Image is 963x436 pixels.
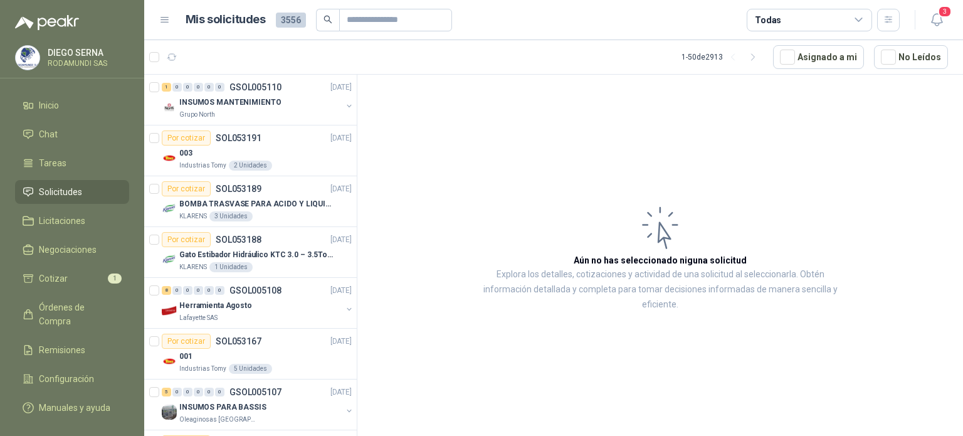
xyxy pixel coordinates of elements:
[15,209,129,233] a: Licitaciones
[215,286,224,295] div: 0
[172,286,182,295] div: 0
[162,354,177,369] img: Company Logo
[162,385,354,425] a: 5 0 0 0 0 0 GSOL005107[DATE] Company LogoINSUMOS PARA BASSISOleaginosas [GEOGRAPHIC_DATA][PERSON_...
[48,48,126,57] p: DIEGO SERNA
[39,127,58,141] span: Chat
[15,267,129,290] a: Cotizar1
[186,11,266,29] h1: Mis solicitudes
[229,83,282,92] p: GSOL005110
[15,396,129,420] a: Manuales y ayuda
[330,386,352,398] p: [DATE]
[324,15,332,24] span: search
[15,180,129,204] a: Solicitudes
[108,274,122,284] span: 1
[276,13,306,28] span: 3556
[194,83,203,92] div: 0
[216,235,261,244] p: SOL053188
[15,238,129,262] a: Negociaciones
[229,364,272,374] div: 5 Unidades
[144,329,357,380] a: Por cotizarSOL053167[DATE] Company Logo001Industrias Tomy5 Unidades
[179,415,258,425] p: Oleaginosas [GEOGRAPHIC_DATA][PERSON_NAME]
[162,283,354,323] a: 8 0 0 0 0 0 GSOL005108[DATE] Company LogoHerramienta AgostoLafayette SAS
[204,83,214,92] div: 0
[162,232,211,247] div: Por cotizar
[162,286,171,295] div: 8
[483,267,838,312] p: Explora los detalles, cotizaciones y actividad de una solicitud al seleccionarla. Obtén informaci...
[179,147,192,159] p: 003
[162,83,171,92] div: 1
[179,97,281,109] p: INSUMOS MANTENIMIENTO
[229,286,282,295] p: GSOL005108
[216,184,261,193] p: SOL053189
[204,388,214,396] div: 0
[229,388,282,396] p: GSOL005107
[39,272,68,285] span: Cotizar
[15,151,129,175] a: Tareas
[179,401,266,413] p: INSUMOS PARA BASSIS
[209,262,253,272] div: 1 Unidades
[144,125,357,176] a: Por cotizarSOL053191[DATE] Company Logo003Industrias Tomy2 Unidades
[179,262,207,272] p: KLARENS
[39,156,66,170] span: Tareas
[162,303,177,318] img: Company Logo
[162,201,177,216] img: Company Logo
[39,401,110,415] span: Manuales y ayuda
[16,46,39,70] img: Company Logo
[15,295,129,333] a: Órdenes de Compra
[15,338,129,362] a: Remisiones
[874,45,948,69] button: No Leídos
[216,134,261,142] p: SOL053191
[229,161,272,171] div: 2 Unidades
[925,9,948,31] button: 3
[330,82,352,93] p: [DATE]
[330,336,352,348] p: [DATE]
[179,161,226,171] p: Industrias Tomy
[183,286,192,295] div: 0
[162,334,211,349] div: Por cotizar
[755,13,781,27] div: Todas
[162,252,177,267] img: Company Logo
[179,110,215,120] p: Grupo North
[179,300,252,312] p: Herramienta Agosto
[162,405,177,420] img: Company Logo
[15,122,129,146] a: Chat
[183,388,192,396] div: 0
[39,343,85,357] span: Remisiones
[48,60,126,67] p: RODAMUNDI SAS
[144,176,357,227] a: Por cotizarSOL053189[DATE] Company LogoBOMBA TRASVASE PARA ACIDO Y LIQUIDOS CORROSIVOKLARENS3 Uni...
[15,15,79,30] img: Logo peakr
[179,249,335,261] p: Gato Estibador Hidráulico KTC 3.0 – 3.5Ton 1.2mt HPT
[209,211,253,221] div: 3 Unidades
[162,181,211,196] div: Por cotizar
[204,286,214,295] div: 0
[144,227,357,278] a: Por cotizarSOL053188[DATE] Company LogoGato Estibador Hidráulico KTC 3.0 – 3.5Ton 1.2mt HPTKLAREN...
[574,253,747,267] h3: Aún no has seleccionado niguna solicitud
[216,337,261,346] p: SOL053167
[681,47,763,67] div: 1 - 50 de 2913
[179,211,207,221] p: KLARENS
[162,151,177,166] img: Company Logo
[39,185,82,199] span: Solicitudes
[15,93,129,117] a: Inicio
[162,80,354,120] a: 1 0 0 0 0 0 GSOL005110[DATE] Company LogoINSUMOS MANTENIMIENTOGrupo North
[172,83,182,92] div: 0
[183,83,192,92] div: 0
[179,364,226,374] p: Industrias Tomy
[39,98,59,112] span: Inicio
[179,198,335,210] p: BOMBA TRASVASE PARA ACIDO Y LIQUIDOS CORROSIVO
[162,100,177,115] img: Company Logo
[330,132,352,144] p: [DATE]
[330,183,352,195] p: [DATE]
[179,351,192,363] p: 001
[172,388,182,396] div: 0
[938,6,952,18] span: 3
[330,234,352,246] p: [DATE]
[162,130,211,146] div: Por cotizar
[194,388,203,396] div: 0
[15,367,129,391] a: Configuración
[215,83,224,92] div: 0
[39,300,117,328] span: Órdenes de Compra
[194,286,203,295] div: 0
[39,243,97,257] span: Negociaciones
[39,214,85,228] span: Licitaciones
